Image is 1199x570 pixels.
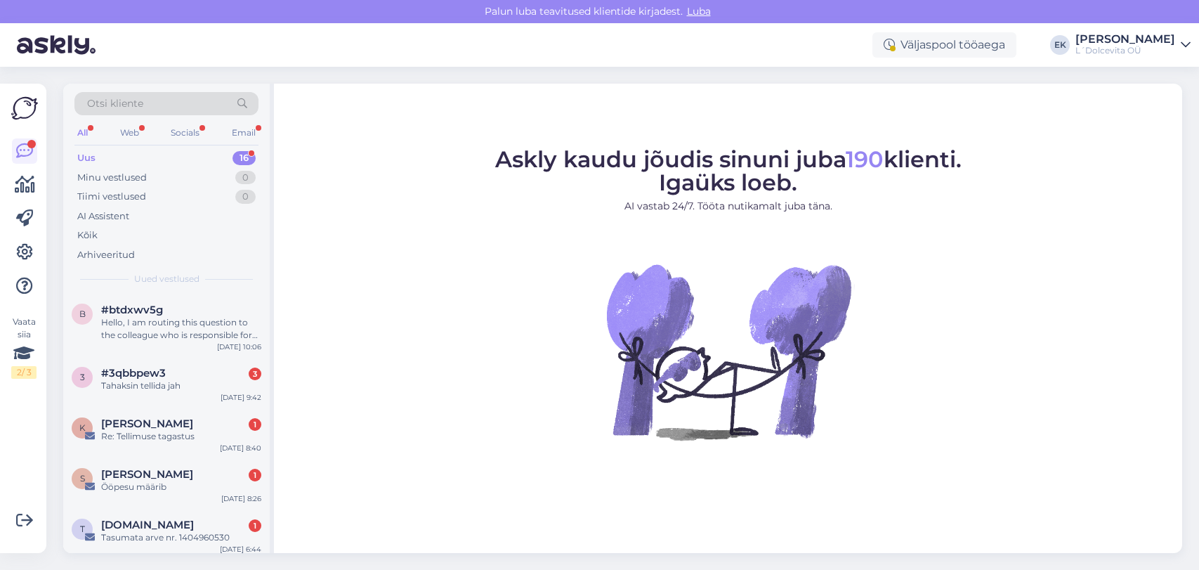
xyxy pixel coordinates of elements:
[79,309,86,319] span: b
[1075,34,1191,56] a: [PERSON_NAME]L´Dolcevita OÜ
[11,316,37,379] div: Vaata siia
[117,124,142,142] div: Web
[74,124,91,142] div: All
[101,367,166,380] span: #3qbbpew3
[1050,35,1070,55] div: EK
[134,273,199,285] span: Uued vestlused
[846,145,884,173] span: 190
[11,95,38,122] img: Askly Logo
[1075,45,1175,56] div: L´Dolcevita OÜ
[235,190,256,204] div: 0
[77,190,146,204] div: Tiimi vestlused
[80,524,85,534] span: T
[101,430,261,443] div: Re: Tellimuse tagastus
[101,304,163,316] span: #btdxwv5g
[249,368,261,380] div: 3
[101,316,261,342] div: Hello, I am routing this question to the colleague who is responsible for this topic. The reply m...
[220,443,261,453] div: [DATE] 8:40
[220,544,261,555] div: [DATE] 6:44
[602,225,855,478] img: No Chat active
[495,199,962,214] p: AI vastab 24/7. Tööta nutikamalt juba täna.
[235,171,256,185] div: 0
[232,151,256,165] div: 16
[101,531,261,544] div: Tasumata arve nr. 1404960530
[221,493,261,504] div: [DATE] 8:26
[249,418,261,431] div: 1
[11,366,37,379] div: 2 / 3
[217,342,261,352] div: [DATE] 10:06
[249,519,261,532] div: 1
[101,380,261,392] div: Tahaksin tellida jah
[683,5,715,18] span: Luba
[872,32,1016,58] div: Väljaspool tööaega
[77,171,147,185] div: Minu vestlused
[87,96,143,111] span: Otsi kliente
[221,392,261,403] div: [DATE] 9:42
[249,469,261,481] div: 1
[77,228,98,242] div: Kõik
[80,372,85,382] span: 3
[77,209,129,224] div: AI Assistent
[168,124,202,142] div: Socials
[1075,34,1175,45] div: [PERSON_NAME]
[101,519,194,531] span: Telia.ee
[229,124,258,142] div: Email
[77,151,96,165] div: Uus
[77,248,135,262] div: Arhiveeritud
[101,417,193,430] span: Kirsti Aulik
[495,145,962,196] span: Askly kaudu jõudis sinuni juba klienti. Igaüks loeb.
[101,481,261,493] div: Ööpesu määrib
[80,473,85,484] span: S
[101,468,193,481] span: Sirli Puhk
[79,422,86,433] span: K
